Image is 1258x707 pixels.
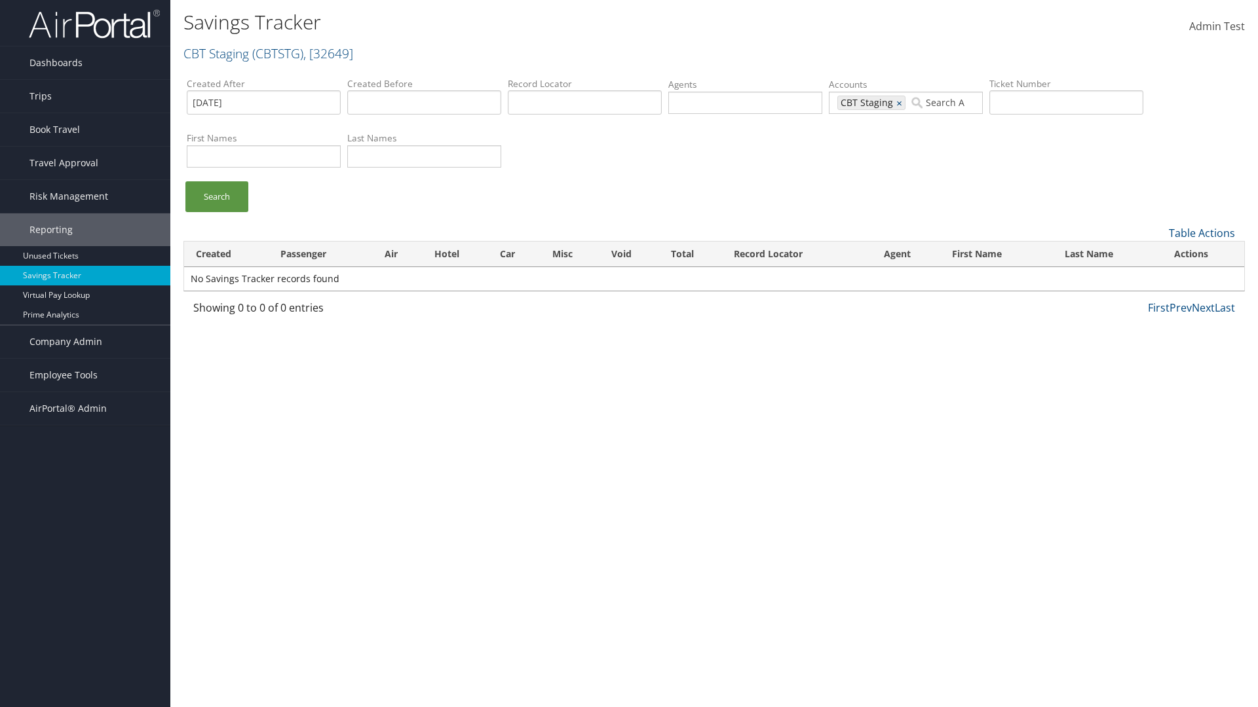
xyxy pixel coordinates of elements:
span: Admin Test [1189,19,1245,33]
td: No Savings Tracker records found [184,267,1244,291]
th: Car [488,242,541,267]
a: Search [185,181,248,212]
div: Showing 0 to 0 of 0 entries [193,300,439,322]
th: Void [600,242,659,267]
label: First Names [187,132,341,145]
label: Created After [187,77,341,90]
span: Travel Approval [29,147,98,179]
th: Agent: activate to sort column descending [872,242,940,267]
a: Last [1215,300,1235,315]
a: Admin Test [1189,7,1245,47]
span: Book Travel [29,113,80,146]
a: CBT Staging [183,45,353,62]
span: CBT Staging [838,96,893,109]
span: AirPortal® Admin [29,392,107,425]
label: Created Before [347,77,501,90]
th: Hotel [423,242,488,267]
h1: Savings Tracker [183,9,891,36]
th: Actions [1162,242,1244,267]
span: Risk Management [29,180,108,213]
th: Air [373,242,423,267]
a: Prev [1170,300,1192,315]
a: Next [1192,300,1215,315]
a: First [1148,300,1170,315]
span: Trips [29,80,52,113]
span: Company Admin [29,325,102,358]
input: Search Accounts [909,96,974,109]
label: Record Locator [508,77,662,90]
span: Reporting [29,213,73,246]
span: Employee Tools [29,359,98,391]
span: Dashboards [29,46,83,79]
th: Record Locator: activate to sort column ascending [722,242,872,267]
th: Created: activate to sort column ascending [184,242,269,267]
label: Accounts [829,78,983,91]
img: airportal-logo.png [29,9,160,39]
label: Last Names [347,132,501,145]
th: Last Name [1053,242,1163,267]
span: , [ 32649 ] [303,45,353,62]
th: Total [659,242,722,267]
th: Misc [541,242,600,267]
label: Agents [668,78,822,91]
a: Table Actions [1169,226,1235,240]
span: ( CBTSTG ) [252,45,303,62]
a: × [896,96,905,109]
th: Passenger [269,242,373,267]
label: Ticket Number [989,77,1143,90]
th: First Name [940,242,1053,267]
